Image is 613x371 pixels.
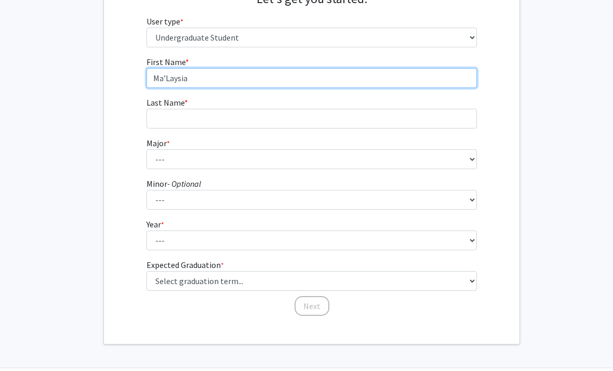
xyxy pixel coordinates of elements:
span: First Name [146,57,185,67]
span: Last Name [146,97,184,108]
label: Major [146,137,170,149]
label: Year [146,218,164,231]
label: Expected Graduation [146,259,224,271]
label: Minor [146,177,201,190]
label: User type [146,15,183,28]
iframe: Chat [8,324,44,363]
i: - Optional [167,178,201,189]
button: Next [295,296,329,316]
